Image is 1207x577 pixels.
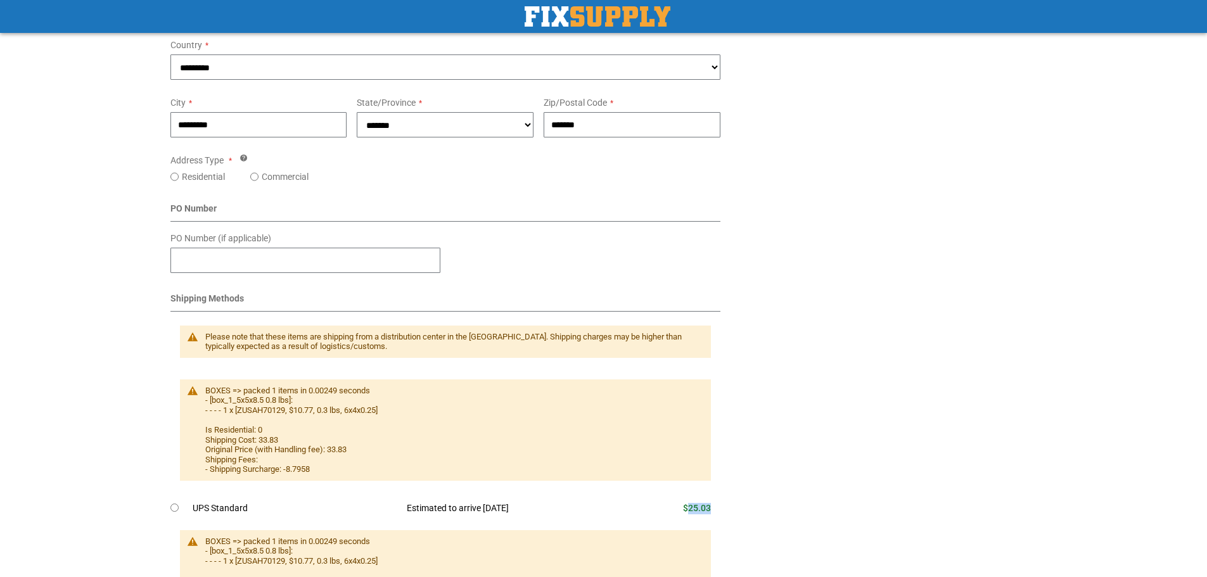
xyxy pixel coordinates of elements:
label: Residential [182,170,225,183]
td: Estimated to arrive [DATE] [397,495,623,523]
span: $25.03 [683,503,711,513]
span: PO Number (if applicable) [170,233,271,243]
td: UPS Standard [193,495,397,523]
div: BOXES => packed 1 items in 0.00249 seconds - [box_1_5x5x8.5 0.8 lbs]: - - - - 1 x [ZUSAH70129, $1... [205,386,699,474]
div: Please note that these items are shipping from a distribution center in the [GEOGRAPHIC_DATA]. Sh... [205,332,699,352]
span: City [170,98,186,108]
span: Address Type [170,155,224,165]
span: State/Province [357,98,416,108]
span: Country [170,40,202,50]
a: store logo [525,6,670,27]
img: Fix Industrial Supply [525,6,670,27]
span: Zip/Postal Code [544,98,607,108]
label: Commercial [262,170,309,183]
div: Shipping Methods [170,292,721,312]
div: PO Number [170,202,721,222]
